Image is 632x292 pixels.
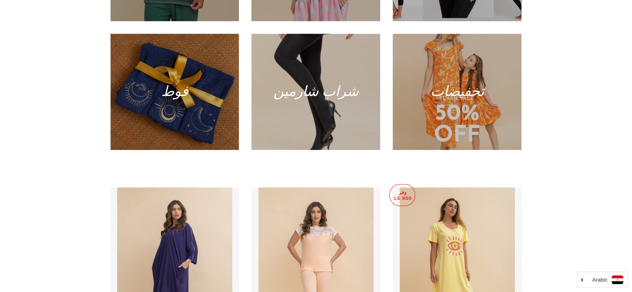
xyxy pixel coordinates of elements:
[111,34,239,150] a: فوط
[592,277,607,282] i: Arabic
[251,34,380,150] a: شراب شارمين
[581,275,623,284] a: Arabic
[393,34,521,150] a: تخفيضات
[390,184,415,206] p: وفر LE 850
